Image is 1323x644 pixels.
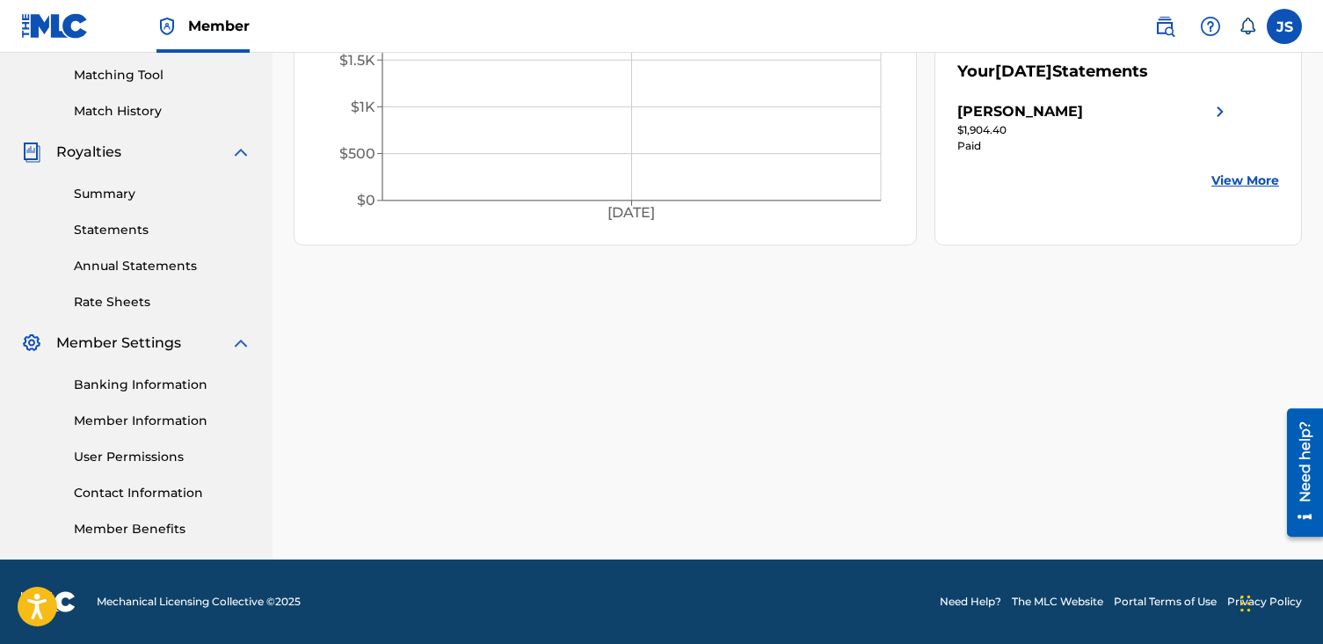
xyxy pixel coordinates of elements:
[74,293,251,311] a: Rate Sheets
[339,145,375,162] tspan: $500
[940,594,1001,610] a: Need Help?
[21,333,42,354] img: Member Settings
[351,99,375,115] tspan: $1K
[1193,9,1228,44] div: Help
[1239,18,1256,35] div: Notifications
[607,204,655,221] tspan: [DATE]
[1012,594,1103,610] a: The MLC Website
[1210,101,1231,122] img: right chevron icon
[56,333,181,354] span: Member Settings
[957,138,1231,154] div: Paid
[74,66,251,84] a: Matching Tool
[1235,560,1323,644] iframe: Chat Widget
[1114,594,1217,610] a: Portal Terms of Use
[74,484,251,502] a: Contact Information
[74,102,251,121] a: Match History
[1211,172,1279,190] a: View More
[957,101,1083,122] div: [PERSON_NAME]
[1154,16,1175,37] img: search
[156,16,178,37] img: Top Rightsholder
[995,62,1052,81] span: [DATE]
[1227,594,1302,610] a: Privacy Policy
[957,101,1231,154] a: [PERSON_NAME]right chevron icon$1,904.40Paid
[339,52,375,69] tspan: $1.5K
[74,412,251,430] a: Member Information
[74,185,251,203] a: Summary
[97,594,301,610] span: Mechanical Licensing Collective © 2025
[74,221,251,239] a: Statements
[21,142,42,163] img: Royalties
[21,591,76,612] img: logo
[74,257,251,275] a: Annual Statements
[230,333,251,354] img: expand
[357,192,375,209] tspan: $0
[230,142,251,163] img: expand
[74,520,251,538] a: Member Benefits
[957,60,1148,84] div: Your Statements
[74,376,251,394] a: Banking Information
[74,448,251,466] a: User Permissions
[188,16,250,36] span: Member
[1267,9,1302,44] div: User Menu
[1200,16,1221,37] img: help
[1240,577,1251,630] div: Drag
[1274,401,1323,543] iframe: Resource Center
[56,142,121,163] span: Royalties
[21,13,89,39] img: MLC Logo
[1147,9,1182,44] a: Public Search
[957,122,1231,138] div: $1,904.40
